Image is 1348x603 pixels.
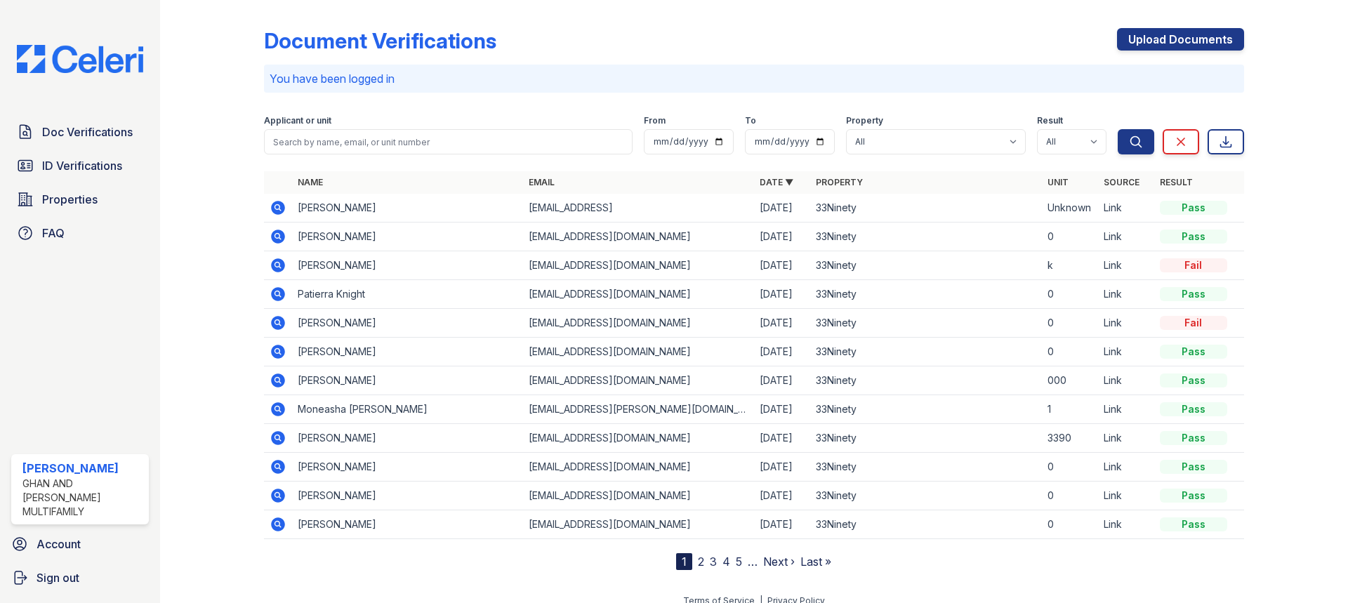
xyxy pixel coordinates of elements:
div: Pass [1160,345,1227,359]
td: [EMAIL_ADDRESS][DOMAIN_NAME] [523,366,754,395]
td: Link [1098,395,1154,424]
label: Applicant or unit [264,115,331,126]
a: Name [298,177,323,187]
td: [PERSON_NAME] [292,338,523,366]
img: CE_Logo_Blue-a8612792a0a2168367f1c8372b55b34899dd931a85d93a1a3d3e32e68fde9ad4.png [6,45,154,73]
a: Date ▼ [760,177,793,187]
span: … [748,553,758,570]
a: 2 [698,555,704,569]
td: Link [1098,338,1154,366]
span: Account [37,536,81,552]
td: 0 [1042,338,1098,366]
label: Property [846,115,883,126]
td: Moneasha [PERSON_NAME] [292,395,523,424]
td: 0 [1042,482,1098,510]
label: To [745,115,756,126]
td: [DATE] [754,482,810,510]
div: Pass [1160,230,1227,244]
a: Last » [800,555,831,569]
a: Sign out [6,564,154,592]
td: 33Ninety [810,366,1041,395]
a: Property [816,177,863,187]
td: 3390 [1042,424,1098,453]
a: 5 [736,555,742,569]
td: k [1042,251,1098,280]
a: 4 [722,555,730,569]
td: [EMAIL_ADDRESS][DOMAIN_NAME] [523,424,754,453]
td: 0 [1042,453,1098,482]
a: FAQ [11,219,149,247]
div: Pass [1160,489,1227,503]
td: 1 [1042,395,1098,424]
div: Pass [1160,402,1227,416]
td: Link [1098,194,1154,223]
td: Unknown [1042,194,1098,223]
td: [PERSON_NAME] [292,424,523,453]
td: 33Ninety [810,309,1041,338]
td: [DATE] [754,223,810,251]
a: Email [529,177,555,187]
td: 33Ninety [810,510,1041,539]
div: Pass [1160,460,1227,474]
td: 33Ninety [810,482,1041,510]
div: [PERSON_NAME] [22,460,143,477]
label: From [644,115,666,126]
td: [PERSON_NAME] [292,309,523,338]
td: [EMAIL_ADDRESS][DOMAIN_NAME] [523,251,754,280]
td: Patierra Knight [292,280,523,309]
td: 33Ninety [810,280,1041,309]
a: Source [1104,177,1139,187]
td: [PERSON_NAME] [292,194,523,223]
td: [DATE] [754,194,810,223]
td: 0 [1042,510,1098,539]
td: Link [1098,309,1154,338]
td: Link [1098,453,1154,482]
td: Link [1098,223,1154,251]
td: Link [1098,482,1154,510]
td: [EMAIL_ADDRESS] [523,194,754,223]
span: ID Verifications [42,157,122,174]
div: Ghan and [PERSON_NAME] Multifamily [22,477,143,519]
span: FAQ [42,225,65,241]
td: [DATE] [754,510,810,539]
td: [EMAIL_ADDRESS][DOMAIN_NAME] [523,309,754,338]
a: Upload Documents [1117,28,1244,51]
td: 0 [1042,223,1098,251]
a: Properties [11,185,149,213]
td: [EMAIL_ADDRESS][DOMAIN_NAME] [523,482,754,510]
td: 33Ninety [810,453,1041,482]
td: Link [1098,424,1154,453]
div: Fail [1160,316,1227,330]
span: Sign out [37,569,79,586]
a: Doc Verifications [11,118,149,146]
td: 0 [1042,309,1098,338]
td: 33Ninety [810,424,1041,453]
td: 33Ninety [810,338,1041,366]
td: [PERSON_NAME] [292,453,523,482]
td: 0 [1042,280,1098,309]
a: Account [6,530,154,558]
td: 33Ninety [810,223,1041,251]
td: 33Ninety [810,251,1041,280]
td: [DATE] [754,424,810,453]
td: [EMAIL_ADDRESS][DOMAIN_NAME] [523,510,754,539]
td: [EMAIL_ADDRESS][PERSON_NAME][DOMAIN_NAME] [523,395,754,424]
td: 33Ninety [810,395,1041,424]
td: [PERSON_NAME] [292,366,523,395]
td: [PERSON_NAME] [292,251,523,280]
td: [DATE] [754,251,810,280]
label: Result [1037,115,1063,126]
td: [EMAIL_ADDRESS][DOMAIN_NAME] [523,338,754,366]
td: [PERSON_NAME] [292,482,523,510]
td: [DATE] [754,280,810,309]
div: Document Verifications [264,28,496,53]
td: 33Ninety [810,194,1041,223]
td: [DATE] [754,395,810,424]
td: [PERSON_NAME] [292,510,523,539]
a: Unit [1048,177,1069,187]
td: [PERSON_NAME] [292,223,523,251]
td: [DATE] [754,338,810,366]
input: Search by name, email, or unit number [264,129,633,154]
a: Next › [763,555,795,569]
